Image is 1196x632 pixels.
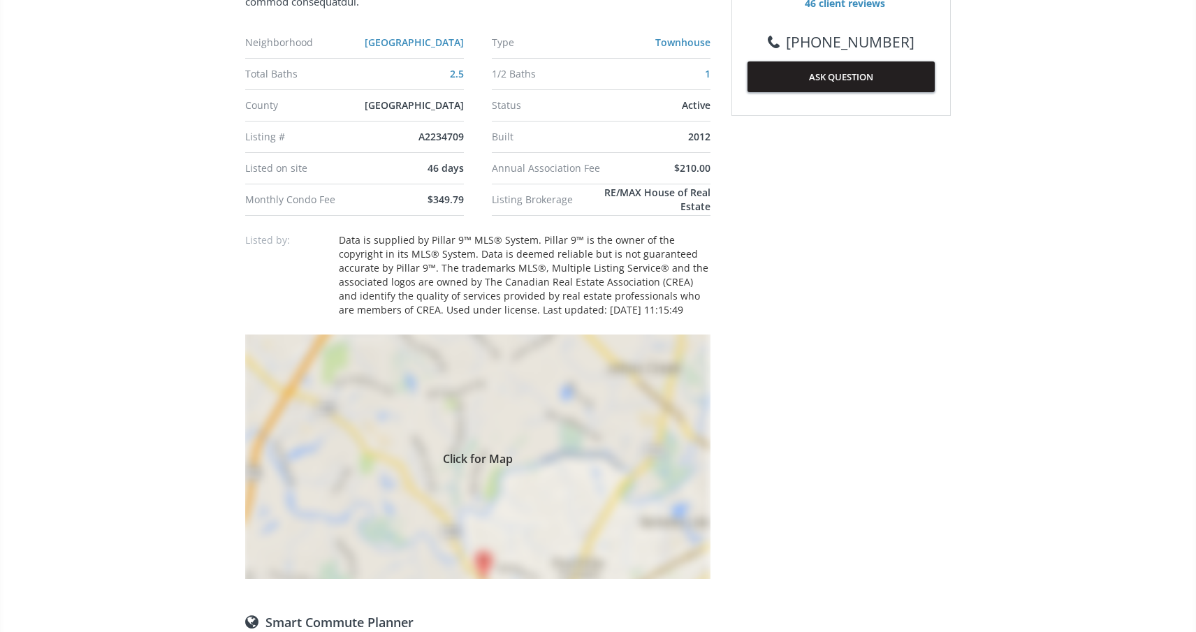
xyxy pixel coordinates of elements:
div: Listed on site [245,163,361,173]
span: A2234709 [418,130,464,143]
span: 2012 [688,130,710,143]
div: County [245,101,361,110]
p: Listed by: [245,233,329,247]
button: ASK QUESTION [747,61,935,92]
div: Listing # [245,132,361,142]
span: RE/MAX House of Real Estate [604,186,710,213]
span: $349.79 [428,193,464,206]
div: Data is supplied by Pillar 9™ MLS® System. Pillar 9™ is the owner of the copyright in its MLS® Sy... [339,233,710,317]
div: Neighborhood [245,38,361,47]
span: $210.00 [674,161,710,175]
div: 1/2 Baths [492,69,608,79]
span: Active [682,98,710,112]
span: 46 days [428,161,464,175]
a: 2.5 [450,67,464,80]
div: Monthly Condo Fee [245,195,361,205]
span: Click for Map [245,451,710,462]
a: [GEOGRAPHIC_DATA] [365,36,464,49]
div: Smart Commute Planner [245,614,710,629]
div: Listing Brokerage [492,195,591,205]
a: 1 [705,67,710,80]
div: Total Baths [245,69,361,79]
div: Type [492,38,608,47]
a: [PHONE_NUMBER] [768,31,914,52]
a: Townhouse [655,36,710,49]
div: Status [492,101,608,110]
div: Built [492,132,608,142]
div: Annual Association Fee [492,163,608,173]
span: [GEOGRAPHIC_DATA] [365,98,464,112]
